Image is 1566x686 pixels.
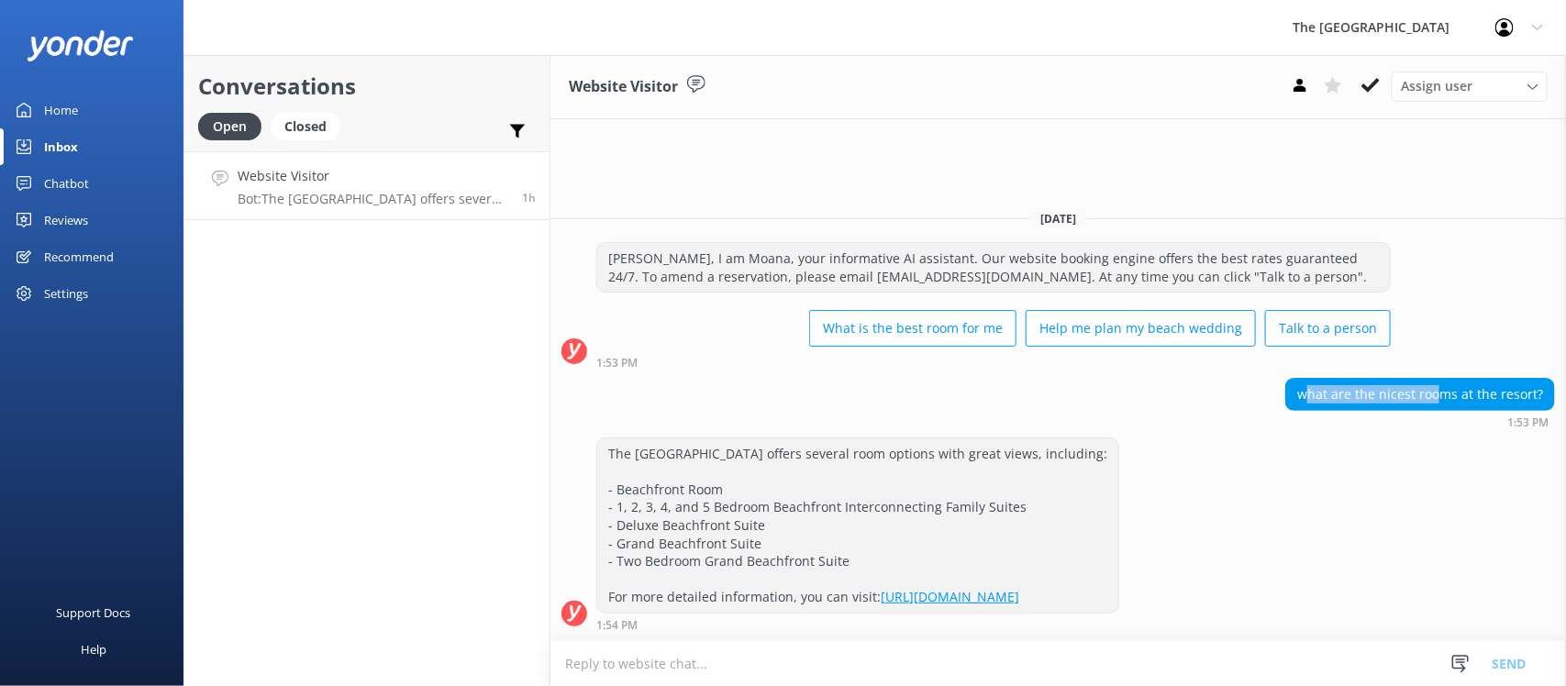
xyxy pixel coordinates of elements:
div: Support Docs [57,594,131,631]
a: Website VisitorBot:The [GEOGRAPHIC_DATA] offers several room options with great views, including:... [184,151,550,220]
div: Inbox [44,128,78,165]
div: Assign User [1392,72,1548,101]
h4: Website Visitor [238,166,508,186]
div: 01:53pm 10-Aug-2025 (UTC -10:00) Pacific/Honolulu [596,356,1391,369]
div: what are the nicest rooms at the resort? [1286,379,1554,410]
div: The [GEOGRAPHIC_DATA] offers several room options with great views, including: - Beachfront Room ... [597,438,1118,613]
div: [PERSON_NAME], I am Moana, your informative AI assistant. Our website booking engine offers the b... [597,243,1390,292]
h3: Website Visitor [569,75,678,99]
button: What is the best room for me [809,310,1016,347]
strong: 1:53 PM [596,358,638,369]
strong: 1:53 PM [1507,417,1549,428]
span: Assign user [1401,76,1472,96]
button: Talk to a person [1265,310,1391,347]
h2: Conversations [198,69,536,104]
button: Help me plan my beach wedding [1026,310,1256,347]
div: Reviews [44,202,88,238]
div: Closed [271,113,340,140]
div: Home [44,92,78,128]
div: Help [81,631,106,668]
a: Open [198,116,271,136]
p: Bot: The [GEOGRAPHIC_DATA] offers several room options with great views, including: - Beachfront ... [238,191,508,207]
div: Recommend [44,238,114,275]
span: [DATE] [1029,211,1087,227]
a: [URL][DOMAIN_NAME] [881,588,1019,605]
div: 01:53pm 10-Aug-2025 (UTC -10:00) Pacific/Honolulu [1285,415,1555,428]
span: 01:53pm 10-Aug-2025 (UTC -10:00) Pacific/Honolulu [522,190,536,205]
div: Settings [44,275,88,312]
div: Open [198,113,261,140]
img: yonder-white-logo.png [28,30,133,61]
strong: 1:54 PM [596,620,638,631]
div: Chatbot [44,165,89,202]
div: 01:54pm 10-Aug-2025 (UTC -10:00) Pacific/Honolulu [596,618,1119,631]
a: Closed [271,116,350,136]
